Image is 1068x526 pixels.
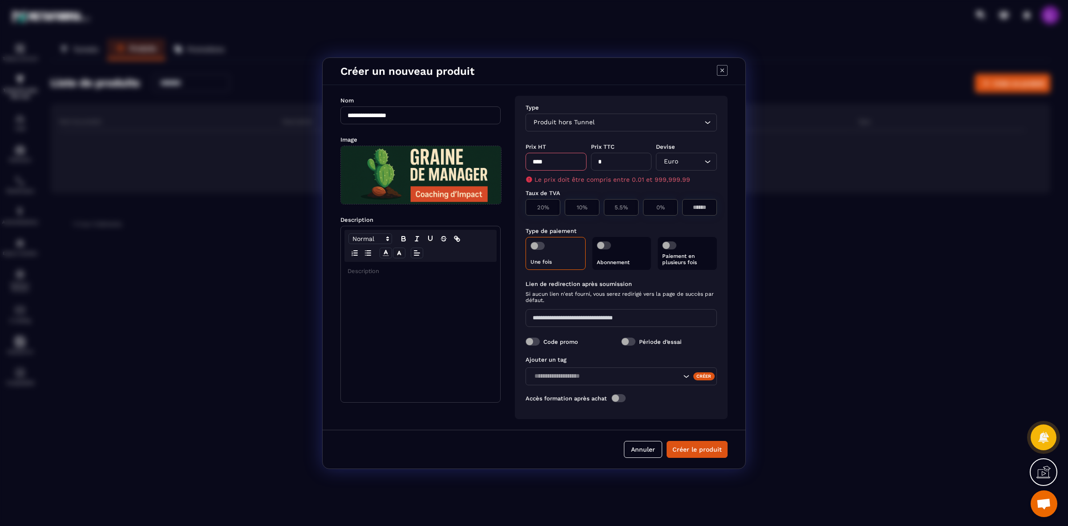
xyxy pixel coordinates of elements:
input: Search for option [596,118,702,127]
span: Le prix doit être compris entre 0.01 et 999,999.99 [534,176,690,183]
input: Search for option [531,371,681,381]
label: Code promo [543,338,578,345]
label: Prix TTC [591,143,615,150]
label: Lien de redirection après soumission [526,281,717,287]
label: Nom [340,97,354,104]
label: Type de paiement [526,228,577,234]
label: Ajouter un tag [526,356,566,363]
div: Search for option [526,114,717,131]
p: 10% [570,204,595,211]
p: Abonnement [597,259,647,265]
label: Taux de TVA [526,190,560,196]
label: Devise [656,143,675,150]
p: Une fois [530,259,581,265]
span: Euro [662,157,680,167]
span: Si aucun lien n'est fourni, vous serez redirigé vers la page de succès par défaut. [526,291,717,303]
button: Annuler [624,441,662,458]
div: Search for option [656,153,717,171]
input: Search for option [680,157,702,167]
div: Ouvrir le chat [1031,490,1057,517]
div: Search for option [526,367,717,385]
p: Paiement en plusieurs fois [662,253,712,265]
span: Produit hors Tunnel [531,118,596,127]
label: Image [340,136,357,143]
label: Période d’essai [639,338,682,345]
p: 5.5% [609,204,634,211]
label: Type [526,104,539,111]
h4: Créer un nouveau produit [340,65,474,77]
label: Accès formation après achat [526,395,607,401]
button: Créer le produit [667,441,728,458]
p: 0% [648,204,673,211]
label: Description [340,216,373,223]
label: Prix HT [526,143,546,150]
p: 20% [530,204,555,211]
div: Créer [693,372,715,380]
